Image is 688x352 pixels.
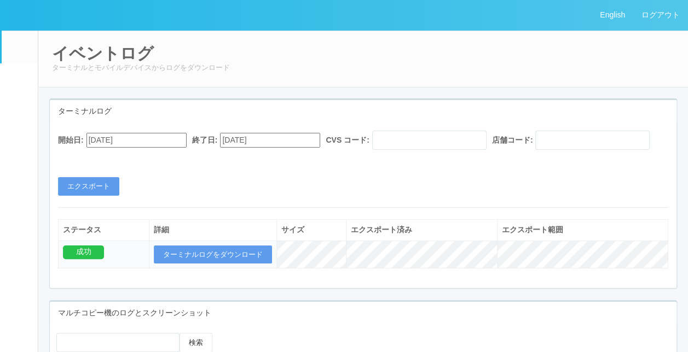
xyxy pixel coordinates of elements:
[492,134,533,146] label: 店舗コード:
[2,236,38,269] a: アラート設定
[502,224,664,236] div: エクスポート範囲
[50,302,677,324] div: マルチコピー機のログとスクリーンショット
[58,134,84,146] label: 開始日:
[2,30,38,63] a: イベントログ
[2,203,38,236] a: クライアントリンク
[2,303,38,337] a: ドキュメントを管理
[154,245,272,264] button: ターミナルログをダウンロード
[154,224,272,236] div: 詳細
[63,224,144,236] div: ステータス
[281,224,342,236] div: サイズ
[2,63,38,97] a: ユーザー
[192,134,218,146] label: 終了日:
[50,100,677,122] div: ターミナルログ
[58,177,119,196] button: エクスポート
[52,44,674,62] h2: イベントログ
[2,136,38,169] a: パッケージ
[2,97,38,136] a: ターミナル
[52,62,674,73] p: ターミナルとモバイルデバイスからログをダウンロード
[63,245,104,259] div: 成功
[2,270,38,303] a: コンテンツプリント
[326,134,369,146] label: CVS コード:
[2,169,38,203] a: メンテナンス通知
[351,224,493,236] div: エクスポート済み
